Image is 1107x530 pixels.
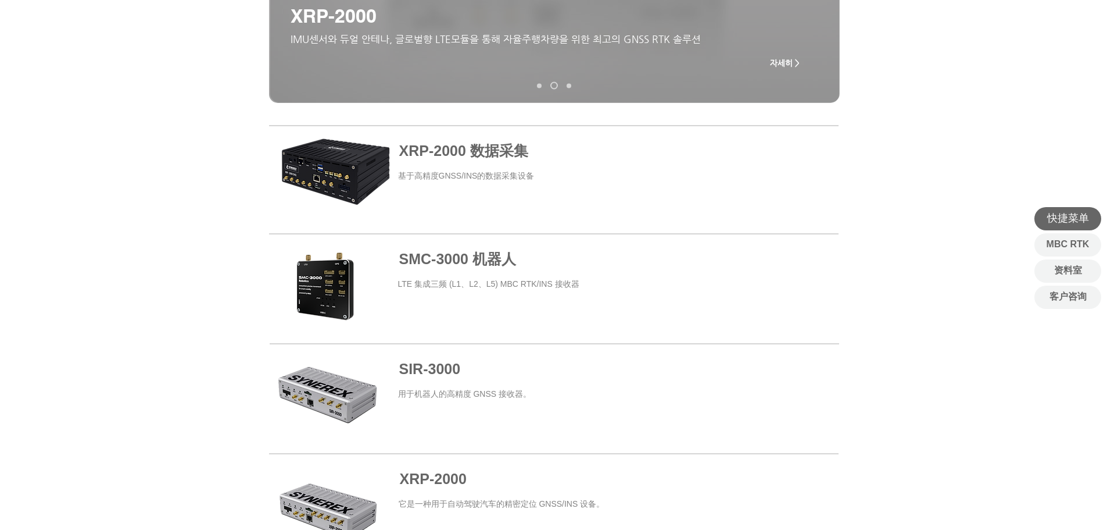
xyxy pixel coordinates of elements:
font: 000 [442,471,467,487]
a: XRP-2000 [400,471,467,487]
a: 它是一种用于自动驾驶汽车的精密定位 GNSS/INS 设备。 [399,499,605,508]
span: 자세히 > [770,58,800,67]
span: IMU센서와 듀얼 안테나, 글로벌향 LTE모듈을 통해 자율주행차량을 위한 최고의 GNSS RTK 솔루션​ [291,33,701,45]
a: SIR-3000 [399,361,461,377]
a: 자세히 > [762,51,808,74]
nav: 滑动 [532,82,575,90]
a: MGI-2000 [567,83,571,88]
font: XRP-2 [400,471,443,487]
iframe: Wix 聊天 [892,163,1107,530]
span: XRP-2000 [291,5,377,27]
a: LTE 集成三频 (L1、L2、L5) MBC RTK/INS 接收器 [398,279,579,289]
a: XRP-2000 [550,82,558,90]
a: XRP-2000 数据采集 [537,83,542,88]
a: 用于机器人的高精度 GNSS 接收器。 [398,389,531,399]
a: SMC-3000 机器人 [399,251,516,267]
